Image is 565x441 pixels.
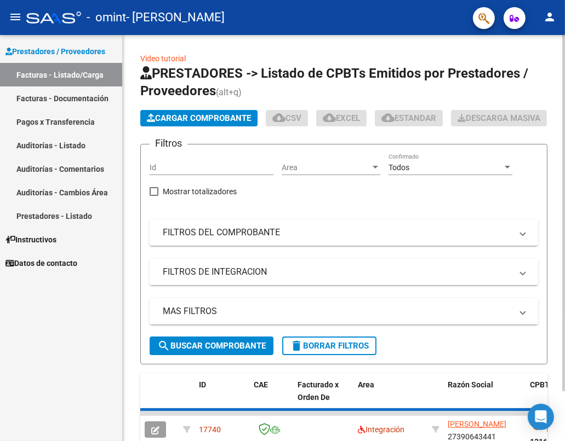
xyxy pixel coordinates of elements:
[195,373,249,421] datatable-header-cell: ID
[282,163,370,172] span: Area
[290,341,369,351] span: Borrar Filtros
[249,373,293,421] datatable-header-cell: CAE
[375,110,443,126] button: Estandar
[150,219,538,246] mat-expansion-panel-header: FILTROS DEL COMPROBANTE
[5,45,105,57] span: Prestadores / Proveedores
[157,339,170,352] mat-icon: search
[272,113,301,123] span: CSV
[381,113,436,123] span: Estandar
[323,111,336,124] mat-icon: cloud_download
[448,420,506,428] span: [PERSON_NAME]
[163,227,512,239] mat-panel-title: FILTROS DEL COMPROBANTE
[163,185,237,198] span: Mostrar totalizadores
[543,10,556,24] mat-icon: person
[448,418,521,441] div: 27390643441
[266,110,308,126] button: CSV
[150,136,187,151] h3: Filtros
[443,373,526,421] datatable-header-cell: Razón Social
[140,54,186,63] a: Video tutorial
[216,87,242,97] span: (alt+q)
[381,111,395,124] mat-icon: cloud_download
[163,305,512,317] mat-panel-title: MAS FILTROS
[272,111,286,124] mat-icon: cloud_download
[290,339,303,352] mat-icon: delete
[451,110,547,126] app-download-masive: Descarga masiva de comprobantes (adjuntos)
[150,336,273,355] button: Buscar Comprobante
[9,10,22,24] mat-icon: menu
[323,113,360,123] span: EXCEL
[5,257,77,269] span: Datos de contacto
[140,110,258,126] button: Cargar Comprobante
[316,110,367,126] button: EXCEL
[199,380,206,389] span: ID
[389,163,409,172] span: Todos
[282,336,376,355] button: Borrar Filtros
[87,5,126,30] span: - omint
[163,266,512,278] mat-panel-title: FILTROS DE INTEGRACION
[298,380,339,402] span: Facturado x Orden De
[199,425,221,434] span: 17740
[126,5,225,30] span: - [PERSON_NAME]
[458,113,540,123] span: Descarga Masiva
[147,113,251,123] span: Cargar Comprobante
[150,298,538,324] mat-expansion-panel-header: MAS FILTROS
[528,404,554,430] div: Open Intercom Messenger
[530,380,550,389] span: CPBT
[254,380,268,389] span: CAE
[451,110,547,126] button: Descarga Masiva
[5,234,56,246] span: Instructivos
[140,66,528,98] span: PRESTADORES -> Listado de CPBTs Emitidos por Prestadores / Proveedores
[448,380,493,389] span: Razón Social
[353,373,427,421] datatable-header-cell: Area
[358,425,404,434] span: Integración
[157,341,266,351] span: Buscar Comprobante
[358,380,374,389] span: Area
[293,373,353,421] datatable-header-cell: Facturado x Orden De
[150,259,538,285] mat-expansion-panel-header: FILTROS DE INTEGRACION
